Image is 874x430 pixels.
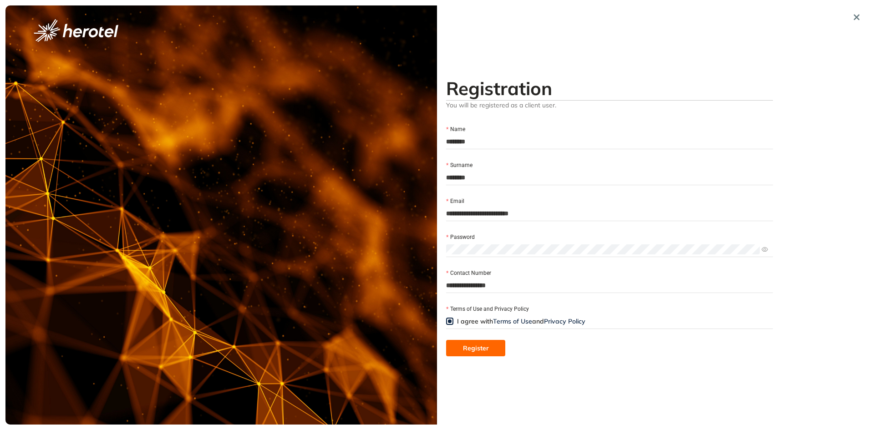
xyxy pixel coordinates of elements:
a: Privacy Policy [544,317,585,325]
input: Name [446,135,773,148]
span: Register [463,343,489,353]
span: You will be registered as a client user. [446,101,773,109]
label: Terms of Use and Privacy Policy [446,305,529,314]
h2: Registration [446,77,773,99]
label: Contact Number [446,269,491,278]
input: Contact Number [446,278,773,292]
a: Terms of Use [493,317,532,325]
label: Name [446,125,465,134]
img: cover image [5,5,437,425]
input: Surname [446,171,773,184]
span: I agree with and [457,317,585,325]
button: Register [446,340,505,356]
input: Password [446,244,760,254]
span: eye [762,246,768,253]
input: Email [446,207,773,220]
button: logo [19,19,133,42]
img: logo [34,19,118,42]
label: Email [446,197,464,206]
label: Surname [446,161,473,170]
label: Password [446,233,475,242]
